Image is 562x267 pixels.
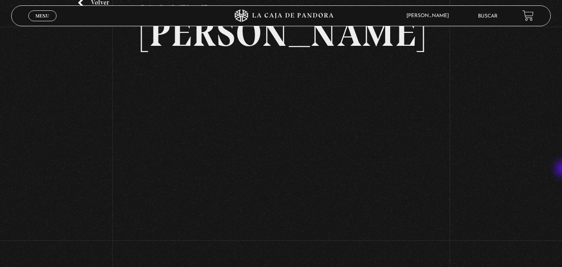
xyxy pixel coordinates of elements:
span: Cerrar [32,20,52,26]
span: Menu [35,13,49,18]
span: [PERSON_NAME] [402,13,457,18]
a: Buscar [478,14,498,19]
iframe: Dailymotion video player – MARIA GABRIELA PROGRAMA [141,65,421,222]
h2: [PERSON_NAME] [141,14,421,52]
a: View your shopping cart [522,10,534,21]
